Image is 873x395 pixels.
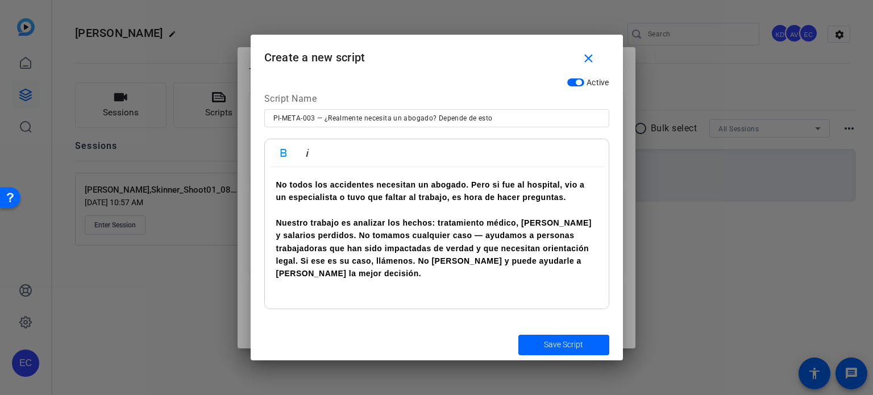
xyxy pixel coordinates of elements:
[273,111,600,125] input: Enter Script Name
[276,180,585,202] strong: No todos los accidentes necesitan un abogado. Pero si fue al hospital, vio a un especialista o tu...
[581,52,596,66] mat-icon: close
[544,339,583,351] span: Save Script
[251,35,623,72] h1: Create a new script
[264,92,609,109] div: Script Name
[276,218,592,278] strong: Nuestro trabajo es analizar los hechos: tratamiento médico, [PERSON_NAME] y salarios perdidos. No...
[518,335,609,355] button: Save Script
[273,142,294,164] button: Bold (Ctrl+B)
[587,78,609,87] span: Active
[297,142,318,164] button: Italic (Ctrl+I)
